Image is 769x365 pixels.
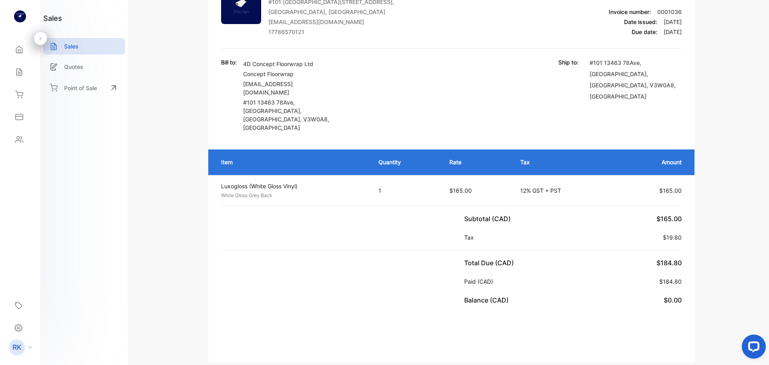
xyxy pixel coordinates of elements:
[221,58,237,67] p: Bill to:
[221,192,364,199] p: White Gloss Grey Back
[735,331,769,365] iframe: LiveChat chat widget
[659,278,682,285] span: $184.80
[656,259,682,267] span: $184.80
[43,58,125,75] a: Quotes
[268,18,394,26] p: [EMAIL_ADDRESS][DOMAIN_NAME]
[221,182,364,190] p: Luxogloss (White Gloss Vinyl)
[558,58,578,67] p: Ship to:
[632,28,657,35] span: Due date:
[520,158,609,166] p: Tax
[464,214,514,224] p: Subtotal (CAD)
[43,13,62,24] h1: sales
[300,116,328,123] span: , V3W0A8
[221,158,362,166] p: Item
[464,295,512,305] p: Balance (CAD)
[464,233,477,242] p: Tax
[378,186,433,195] p: 1
[43,79,125,97] a: Point of Sale
[646,82,674,89] span: , V3W0A8
[624,18,657,25] span: Date issued:
[243,60,335,68] p: 4D Concept Floorwrap Ltd
[464,277,496,286] p: Paid (CAD)
[449,158,504,166] p: Rate
[14,10,26,22] img: logo
[464,258,517,268] p: Total Due (CAD)
[664,28,682,35] span: [DATE]
[268,8,394,16] p: [GEOGRAPHIC_DATA], [GEOGRAPHIC_DATA]
[664,18,682,25] span: [DATE]
[609,8,651,15] span: Invoice number:
[664,296,682,304] span: $0.00
[243,80,335,97] p: [EMAIL_ADDRESS][DOMAIN_NAME]
[378,158,433,166] p: Quantity
[268,28,394,36] p: 17786570121
[64,84,97,92] p: Point of Sale
[520,186,609,195] p: 12% GST + PST
[590,59,640,66] span: #101 13463 78Ave
[659,187,682,194] span: $165.00
[243,70,335,78] p: Concept Floorwrap
[64,42,79,50] p: Sales
[64,63,83,71] p: Quotes
[626,158,682,166] p: Amount
[43,38,125,54] a: Sales
[656,215,682,223] span: $165.00
[449,187,472,194] span: $165.00
[657,8,682,15] span: 0001036
[243,99,293,106] span: #101 13463 78Ave
[663,234,682,241] span: $19.80
[12,342,22,353] p: RK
